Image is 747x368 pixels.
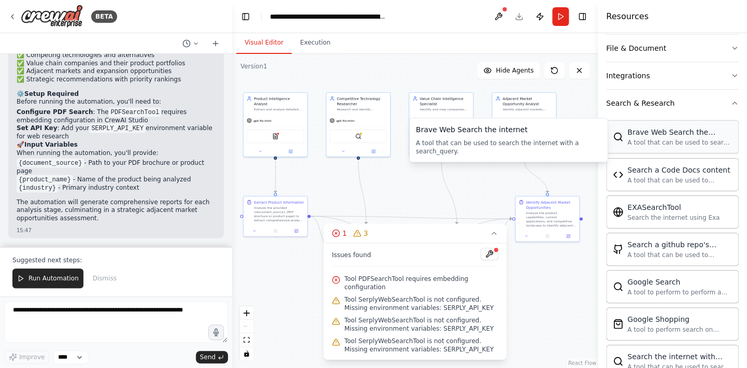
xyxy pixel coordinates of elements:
p: When running the automation, you'll provide: [17,149,216,158]
span: 1 [342,228,347,238]
div: Brave Web Search the internet [416,124,601,135]
span: Send [200,353,216,361]
img: PDFSearchTool [272,133,279,139]
span: Tool PDFSearchTool requires embedding configuration [344,275,498,291]
button: toggle interactivity [240,347,253,360]
img: GithubSearchTool [613,244,623,254]
button: 13 [324,224,507,243]
div: Extract and analyze detailed product information from {document_source}, including technical spec... [254,107,304,111]
div: Extract Product InformationAnalyze the provided {document_source} (PDF brochure or product page) ... [243,196,308,237]
button: Hide right sidebar [575,9,590,24]
div: A tool that can be used to search the internet with a search_query. [416,139,601,155]
img: CodeDocsSearchTool [613,169,623,180]
g: Edge from 01037cb2-5bd9-40d5-ad69-7d3ccf5930e4 to f04f964a-b41c-4e3f-b28f-965d39b73410 [439,159,459,224]
div: Search a Code Docs content [627,165,732,175]
div: A tool that can be used to search the internet with a search_query. [627,138,732,147]
h4: Resources [606,10,649,23]
li: - Primary industry context [17,184,216,192]
div: Adjacent Market Opportunity AnalystIdentify adjacent markets, cross-industry applications, and ex... [492,92,556,157]
span: Hide Agents [496,66,534,75]
button: Open in side panel [288,228,305,234]
div: Analyze the provided {document_source} (PDF brochure or product page) to extract comprehensive pr... [254,206,304,222]
div: Product Intelligence Analyst [254,96,304,106]
div: React Flow controls [240,306,253,360]
li: : Add your environment variable for web research [17,124,216,141]
span: Run Automation [28,274,79,282]
div: Version 1 [240,62,267,70]
li: ✅ Adjacent markets and expansion opportunities [17,67,216,76]
div: Competitive Technology ResearcherResearch and identify competing technologies, alternative soluti... [326,92,391,157]
div: Identify and map companies across the value chain for {product_name}, including suppliers, integr... [420,107,470,111]
div: EXASearchTool [627,202,720,213]
span: Issues found [332,251,371,259]
div: Identify Adjacent Market Opportunities [526,200,576,210]
h2: ⚙️ [17,90,216,98]
strong: Input Variables [24,141,78,148]
button: Send [196,351,228,363]
button: Open in side panel [276,148,306,154]
p: Suggested next steps: [12,256,220,264]
div: Value Chain Intelligence SpecialistIdentify and map companies across the value chain for {product... [409,92,473,157]
li: ✅ Value chain companies and their product portfolios [17,60,216,68]
button: Run Automation [12,268,83,288]
code: {product_name} [17,175,73,185]
div: A tool that can be used to semantic search a query from a Code Docs content. [627,176,732,185]
div: A tool that can be used to semantic search a query from a github repo's content. This is not the ... [627,251,732,259]
nav: breadcrumb [270,11,386,22]
button: Start a new chat [207,37,224,50]
div: Search a github repo's content [627,239,732,250]
strong: Configure PDF Search [17,108,93,116]
span: gpt-4o-mini [336,119,354,123]
div: File & Document [606,43,666,53]
li: ✅ Strategic recommendations with priority rankings [17,76,216,84]
div: Extract Product Information [254,200,304,205]
img: SerpApiGoogleSearchTool [613,281,623,292]
div: Product Intelligence AnalystExtract and analyze detailed product information from {document_sourc... [243,92,308,157]
button: Open in side panel [559,233,577,239]
div: Identify adjacent markets, cross-industry applications, and expansion opportunities for {product_... [502,107,553,111]
img: SerplyWebSearchTool [355,133,362,139]
img: SerperDevTool [613,356,623,366]
a: React Flow attribution [568,360,596,366]
div: Competitive Technology Researcher [337,96,387,106]
div: Adjacent Market Opportunity Analyst [502,96,553,106]
button: Click to speak your automation idea [208,324,224,340]
g: Edge from 3fe0ef04-4553-4089-9473-6fd755aeeb07 to 99bf667d-a0c1-4a8f-9379-fa11b846219a [311,214,512,221]
li: - Path to your PDF brochure or product page [17,159,216,176]
button: No output available [536,233,558,239]
p: Before running the automation, you'll need to: [17,98,216,106]
button: Execution [292,32,339,54]
li: - Name of the product being analyzed [17,176,216,184]
span: Tool SerplyWebSearchTool is not configured. Missing environment variables: SERPLY_API_KEY [344,316,498,333]
span: Tool SerplyWebSearchTool is not configured. Missing environment variables: SERPLY_API_KEY [344,295,498,312]
div: Analyze the product capabilities, current applications, and competitive landscape to identify adj... [526,211,576,228]
code: PDFSearchTool [109,108,162,117]
code: {industry} [17,183,58,193]
span: Improve [19,353,45,361]
code: SERPLY_API_KEY [89,124,146,133]
div: Search the internet with Serper [627,351,732,362]
strong: Setup Required [24,90,79,97]
span: 3 [363,228,368,238]
img: SerpApiGoogleShoppingTool [613,319,623,329]
div: Brave Web Search the internet [627,127,732,137]
span: gpt-4o-mini [253,119,271,123]
strong: Set API Key [17,124,57,132]
button: Dismiss [88,268,122,288]
img: BraveSearchTool [613,132,623,142]
g: Edge from f04f964a-b41c-4e3f-b28f-965d39b73410 to 99bf667d-a0c1-4a8f-9379-fa11b846219a [492,216,512,250]
button: Improve [4,350,49,364]
div: Research and identify competing technologies, alternative solutions, and technological substitute... [337,107,387,111]
button: Visual Editor [236,32,292,54]
div: Search & Research [606,98,674,108]
img: EXASearchTool [613,207,623,217]
h2: 🚀 [17,141,216,149]
div: Google Search [627,277,732,287]
button: Open in side panel [359,148,389,154]
img: Logo [21,5,83,28]
button: Integrations [606,62,739,89]
g: Edge from 4823a41f-5f27-48ef-a632-be9ece0bc9e6 to 99bf667d-a0c1-4a8f-9379-fa11b846219a [522,159,550,193]
div: Value Chain Intelligence Specialist [420,96,470,106]
div: BETA [91,10,117,23]
button: Hide left sidebar [238,9,253,24]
